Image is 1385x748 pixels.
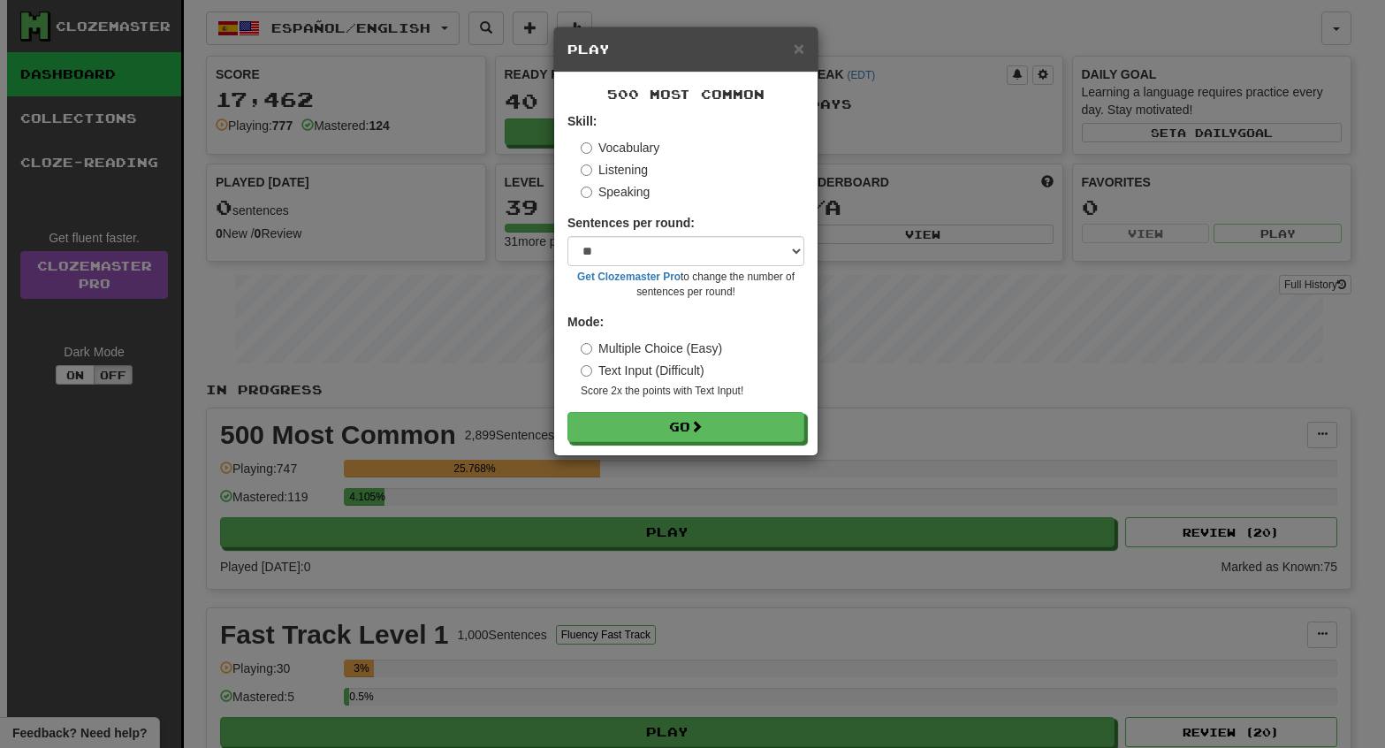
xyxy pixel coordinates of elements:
label: Sentences per round: [567,214,695,232]
label: Multiple Choice (Easy) [581,340,722,357]
input: Listening [581,164,592,176]
small: Score 2x the points with Text Input ! [581,384,804,399]
label: Vocabulary [581,139,659,156]
input: Text Input (Difficult) [581,365,592,377]
h5: Play [567,41,804,58]
a: Get Clozemaster Pro [577,271,681,283]
input: Vocabulary [581,142,592,154]
label: Speaking [581,183,650,201]
button: Close [794,39,804,57]
strong: Mode: [567,315,604,329]
span: × [794,38,804,58]
strong: Skill: [567,114,597,128]
small: to change the number of sentences per round! [567,270,804,300]
label: Listening [581,161,648,179]
input: Speaking [581,187,592,198]
label: Text Input (Difficult) [581,362,704,379]
input: Multiple Choice (Easy) [581,343,592,355]
span: 500 Most Common [607,87,765,102]
button: Go [567,412,804,442]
